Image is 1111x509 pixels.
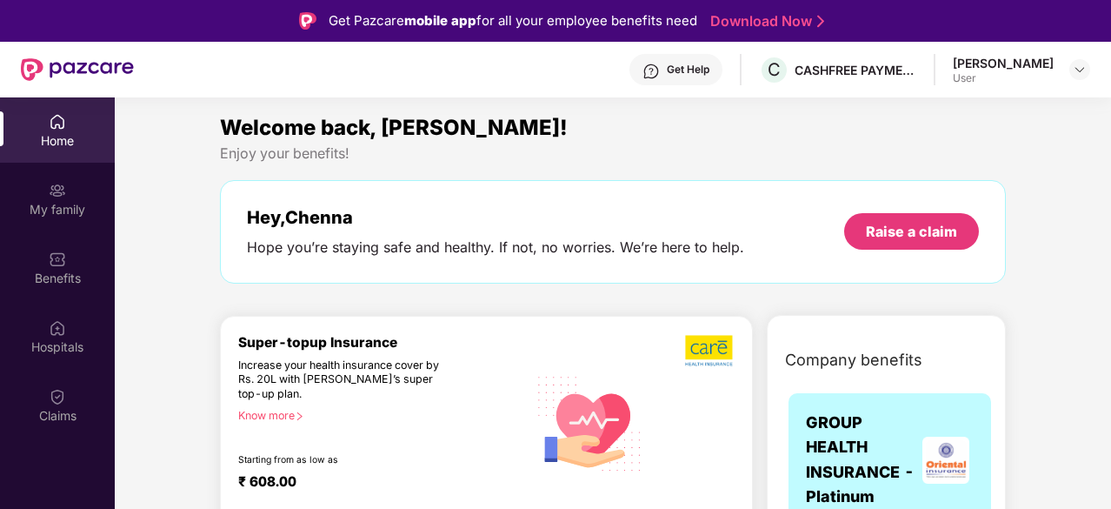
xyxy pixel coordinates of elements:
div: CASHFREE PAYMENTS INDIA PVT. LTD. [795,62,916,78]
div: Know more [238,409,517,421]
strong: mobile app [404,12,476,29]
img: b5dec4f62d2307b9de63beb79f102df3.png [685,334,735,367]
div: Starting from as low as [238,454,454,466]
div: ₹ 608.00 [238,473,510,494]
div: Hope you’re staying safe and healthy. If not, no worries. We’re here to help. [247,238,744,257]
div: Hey, Chenna [247,207,744,228]
div: [PERSON_NAME] [953,55,1054,71]
img: svg+xml;base64,PHN2ZyBpZD0iSGVscC0zMngzMiIgeG1sbnM9Imh0dHA6Ly93d3cudzMub3JnLzIwMDAvc3ZnIiB3aWR0aD... [642,63,660,80]
div: Get Pazcare for all your employee benefits need [329,10,697,31]
div: Super-topup Insurance [238,334,528,351]
a: Download Now [710,12,819,30]
img: svg+xml;base64,PHN2ZyBpZD0iSG9tZSIgeG1sbnM9Imh0dHA6Ly93d3cudzMub3JnLzIwMDAvc3ZnIiB3aWR0aD0iMjAiIG... [49,113,66,131]
span: Welcome back, [PERSON_NAME]! [220,115,568,140]
div: Enjoy your benefits! [220,144,1006,163]
span: right [295,412,304,421]
img: svg+xml;base64,PHN2ZyB4bWxucz0iaHR0cDovL3d3dy53My5vcmcvMjAwMC9zdmciIHhtbG5zOnhsaW5rPSJodHRwOi8vd3... [528,359,652,486]
img: svg+xml;base64,PHN2ZyBpZD0iRHJvcGRvd24tMzJ4MzIiIHhtbG5zPSJodHRwOi8vd3d3LnczLm9yZy8yMDAwL3N2ZyIgd2... [1073,63,1087,77]
img: svg+xml;base64,PHN2ZyBpZD0iSG9zcGl0YWxzIiB4bWxucz0iaHR0cDovL3d3dy53My5vcmcvMjAwMC9zdmciIHdpZHRoPS... [49,319,66,337]
div: Increase your health insurance cover by Rs. 20L with [PERSON_NAME]’s super top-up plan. [238,358,453,402]
img: svg+xml;base64,PHN2ZyBpZD0iQ2xhaW0iIHhtbG5zPSJodHRwOi8vd3d3LnczLm9yZy8yMDAwL3N2ZyIgd2lkdGg9IjIwIi... [49,388,66,405]
span: C [768,59,781,80]
span: Company benefits [785,348,922,372]
img: svg+xml;base64,PHN2ZyB3aWR0aD0iMjAiIGhlaWdodD0iMjAiIHZpZXdCb3g9IjAgMCAyMCAyMCIgZmlsbD0ibm9uZSIgeG... [49,182,66,199]
img: svg+xml;base64,PHN2ZyBpZD0iQmVuZWZpdHMiIHhtbG5zPSJodHRwOi8vd3d3LnczLm9yZy8yMDAwL3N2ZyIgd2lkdGg9Ij... [49,251,66,268]
img: Stroke [817,12,824,30]
span: GROUP HEALTH INSURANCE - Platinum [806,411,918,509]
img: New Pazcare Logo [21,58,134,81]
img: Logo [299,12,316,30]
img: insurerLogo [922,437,969,484]
div: Get Help [667,63,709,77]
div: User [953,71,1054,85]
div: Raise a claim [866,222,957,241]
